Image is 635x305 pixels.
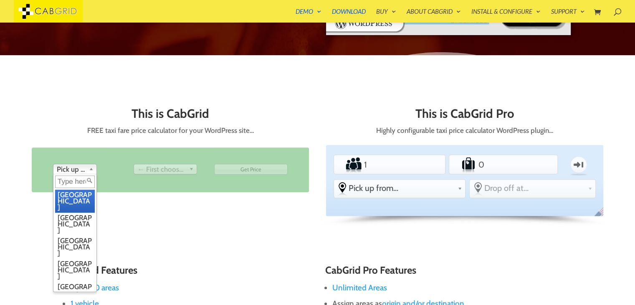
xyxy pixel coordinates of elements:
[214,164,288,175] input: Get Price
[55,236,95,259] li: [GEOGRAPHIC_DATA]
[470,180,596,196] div: Select the place the destination address is within
[14,6,83,15] a: CabGrid Taxi Plugin
[32,125,309,137] p: FREE taxi fare price calculator for your WordPress site…
[325,265,572,280] h3: CabGrid Pro Features
[332,283,387,292] a: Unlimited Areas
[326,107,603,125] h2: This is CabGrid Pro
[63,265,310,280] h3: CabGrid Features
[334,180,465,196] div: Select the place the starting address falls within
[484,183,585,193] span: Drop off at...
[562,152,595,177] label: One-way
[362,156,416,173] input: Number of Passengers
[326,125,603,137] p: Highly configurable taxi price calculator WordPress plugin…
[335,156,362,173] label: Number of Passengers
[349,183,455,193] span: Pick up from...
[325,29,572,38] a: WordPress taxi booking plugin Intro Video
[32,107,309,125] h2: This is CabGrid
[55,190,95,213] li: [GEOGRAPHIC_DATA]
[592,206,609,224] span: English
[407,8,461,23] a: About CabGrid
[551,8,585,23] a: Support
[57,164,86,174] span: Pick up from
[477,156,530,173] input: Number of Suitcases
[450,156,477,173] label: Number of Suitcases
[296,8,321,23] a: Demo
[53,164,97,174] div: Pick up
[471,8,541,23] a: Install & Configure
[376,8,396,23] a: Buy
[137,164,186,174] span: ← First choose pick up
[55,213,95,236] li: [GEOGRAPHIC_DATA]
[332,8,366,23] a: Download
[134,164,197,174] div: Drop off
[55,282,95,305] li: [GEOGRAPHIC_DATA]
[55,175,95,188] input: Type here to filter list...
[55,259,95,282] li: [GEOGRAPHIC_DATA]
